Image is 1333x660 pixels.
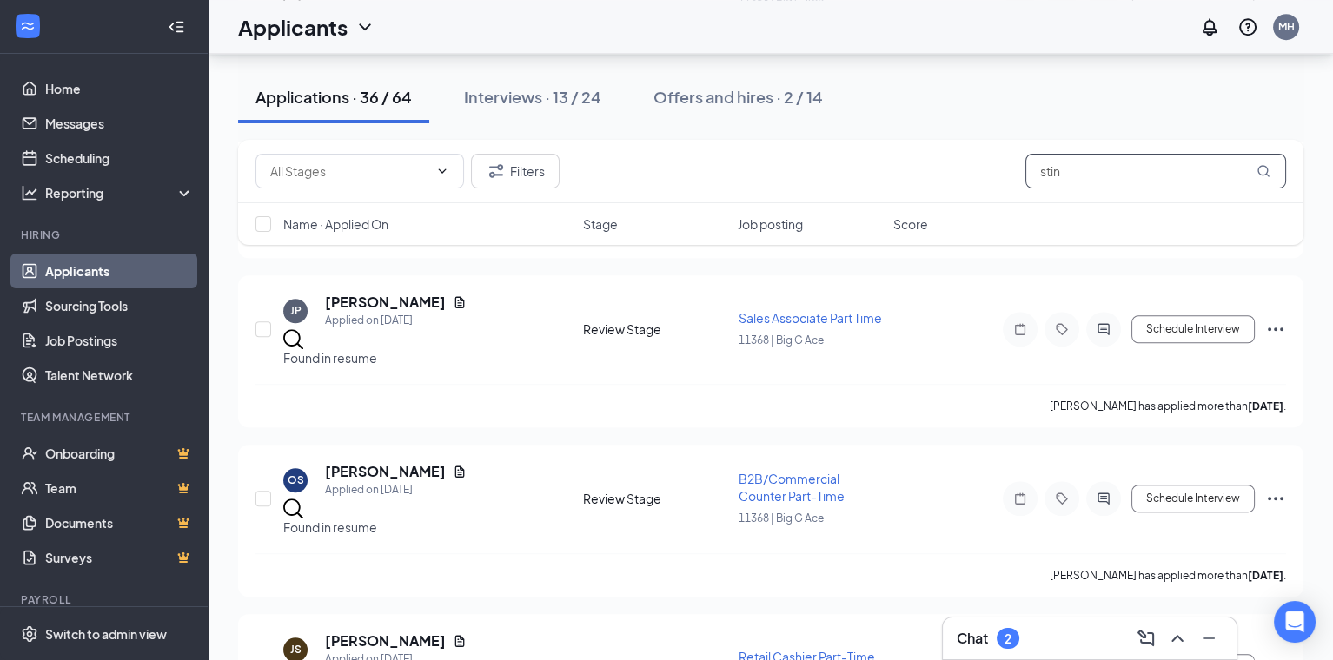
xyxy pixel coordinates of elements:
[453,295,467,309] svg: Document
[1025,154,1286,188] input: Search in applications
[21,184,38,201] svg: Analysis
[1131,315,1255,343] button: Schedule Interview
[1050,399,1286,413] p: [PERSON_NAME] has applied more than .
[957,629,988,648] h3: Chat
[1164,624,1191,652] button: ChevronUp
[1131,485,1255,512] button: Schedule Interview
[325,293,446,312] h5: [PERSON_NAME]
[45,540,194,575] a: SurveysCrown
[45,323,194,358] a: Job Postings
[453,465,467,478] svg: Document
[1237,16,1258,37] svg: QuestionInfo
[739,333,824,346] span: 11368 | Big G Ace
[290,303,302,318] div: JP
[238,12,348,42] h1: Applicants
[583,490,728,507] div: Review Stage
[290,642,302,657] div: JS
[1199,16,1220,37] svg: Notifications
[45,288,194,323] a: Sourcing Tools
[1248,399,1283,412] b: [DATE]
[738,215,803,233] span: Job posting
[21,592,190,607] div: Payroll
[288,472,304,487] div: OS
[739,511,824,525] span: 11368 | Big G Ace
[45,358,194,393] a: Talent Network
[1198,628,1219,649] svg: Minimize
[1265,319,1286,340] svg: Ellipses
[45,505,194,540] a: DocumentsCrown
[1132,624,1160,652] button: ComposeMessage
[283,498,303,518] img: search.bf7aa3482b7795d4f01b.svg
[471,154,560,188] button: Filter Filters
[355,16,375,37] svg: ChevronDown
[1093,322,1114,336] svg: ActiveChat
[653,86,823,108] div: Offers and hires · 2 / 14
[283,518,573,536] div: Found in resume
[325,312,467,329] div: Applied on [DATE]
[45,184,195,201] div: Reporting
[1050,568,1286,583] p: [PERSON_NAME] has applied more than .
[453,634,467,648] svg: Document
[1010,492,1031,505] svg: Note
[45,106,194,141] a: Messages
[583,320,728,338] div: Review Stage
[45,436,194,471] a: OnboardingCrown
[168,18,185,36] svg: Collapse
[21,228,190,242] div: Hiring
[45,625,167,643] div: Switch to admin view
[1278,19,1295,34] div: MH
[45,471,194,505] a: TeamCrown
[464,86,601,108] div: Interviews · 13 / 24
[283,349,573,366] div: Found in resume
[1136,628,1157,649] svg: ComposeMessage
[1257,164,1270,178] svg: MagnifyingGlass
[486,161,507,181] svg: Filter
[1195,624,1223,652] button: Minimize
[283,329,303,349] img: search.bf7aa3482b7795d4f01b.svg
[1248,569,1283,582] b: [DATE]
[435,164,449,178] svg: ChevronDown
[45,141,194,175] a: Scheduling
[1274,601,1316,643] div: Open Intercom Messenger
[1010,322,1031,336] svg: Note
[21,625,38,643] svg: Settings
[739,471,845,504] span: B2B/Commercial Counter Part-Time
[325,481,467,498] div: Applied on [DATE]
[583,215,618,233] span: Stage
[1265,488,1286,509] svg: Ellipses
[45,71,194,106] a: Home
[893,215,928,233] span: Score
[325,462,446,481] h5: [PERSON_NAME]
[1167,628,1188,649] svg: ChevronUp
[1005,631,1011,646] div: 2
[45,254,194,288] a: Applicants
[19,17,36,35] svg: WorkstreamLogo
[283,215,388,233] span: Name · Applied On
[270,162,428,181] input: All Stages
[739,310,882,326] span: Sales Associate Part Time
[255,86,412,108] div: Applications · 36 / 64
[1051,492,1072,505] svg: Tag
[1093,492,1114,505] svg: ActiveChat
[21,410,190,425] div: Team Management
[325,631,446,650] h5: [PERSON_NAME]
[1051,322,1072,336] svg: Tag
